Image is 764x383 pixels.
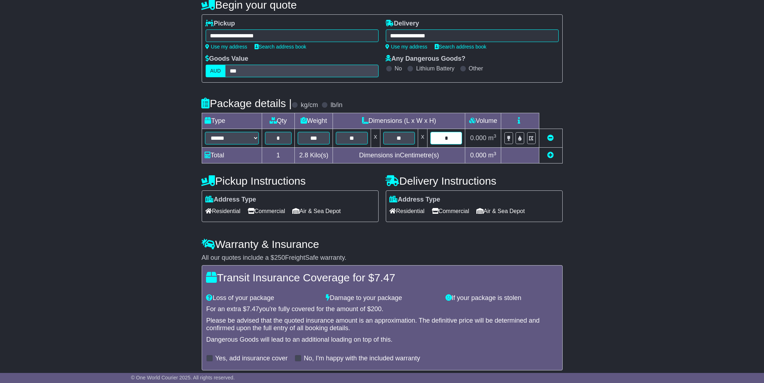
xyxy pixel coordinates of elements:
[386,175,563,187] h4: Delivery Instructions
[255,44,306,50] a: Search address book
[330,101,342,109] label: lb/in
[435,44,486,50] a: Search address book
[206,305,558,313] div: For an extra $ you're fully covered for the amount of $ .
[202,113,262,129] td: Type
[301,101,318,109] label: kg/cm
[248,206,285,217] span: Commercial
[432,206,469,217] span: Commercial
[262,113,295,129] td: Qty
[386,20,419,28] label: Delivery
[386,55,466,63] label: Any Dangerous Goods?
[203,294,322,302] div: Loss of your package
[416,65,454,72] label: Lithium Battery
[206,44,247,50] a: Use my address
[494,151,497,156] sup: 3
[247,305,259,313] span: 7.47
[202,97,292,109] h4: Package details |
[494,133,497,139] sup: 3
[304,355,420,363] label: No, I'm happy with the included warranty
[202,238,563,250] h4: Warranty & Insurance
[292,206,341,217] span: Air & Sea Depot
[206,336,558,344] div: Dangerous Goods will lead to an additional loading on top of this.
[202,175,379,187] h4: Pickup Instructions
[548,134,554,142] a: Remove this item
[206,272,558,283] h4: Transit Insurance Coverage for $
[476,206,525,217] span: Air & Sea Depot
[371,129,380,148] td: x
[262,148,295,163] td: 1
[470,134,486,142] span: 0.000
[488,134,497,142] span: m
[206,206,241,217] span: Residential
[333,113,465,129] td: Dimensions (L x W x H)
[202,148,262,163] td: Total
[333,148,465,163] td: Dimensions in Centimetre(s)
[299,152,308,159] span: 2.8
[206,65,226,77] label: AUD
[295,148,333,163] td: Kilo(s)
[131,375,235,380] span: © One World Courier 2025. All rights reserved.
[206,55,248,63] label: Goods Value
[470,152,486,159] span: 0.000
[442,294,562,302] div: If your package is stolen
[322,294,442,302] div: Damage to your package
[418,129,427,148] td: x
[386,44,427,50] a: Use my address
[202,254,563,262] div: All our quotes include a $ FreightSafe warranty.
[206,20,235,28] label: Pickup
[469,65,483,72] label: Other
[465,113,501,129] td: Volume
[215,355,288,363] label: Yes, add insurance cover
[488,152,497,159] span: m
[206,196,256,204] label: Address Type
[374,272,395,283] span: 7.47
[390,196,440,204] label: Address Type
[274,254,285,261] span: 250
[390,206,425,217] span: Residential
[548,152,554,159] a: Add new item
[206,317,558,332] div: Please be advised that the quoted insurance amount is an approximation. The definitive price will...
[371,305,381,313] span: 200
[295,113,333,129] td: Weight
[395,65,402,72] label: No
